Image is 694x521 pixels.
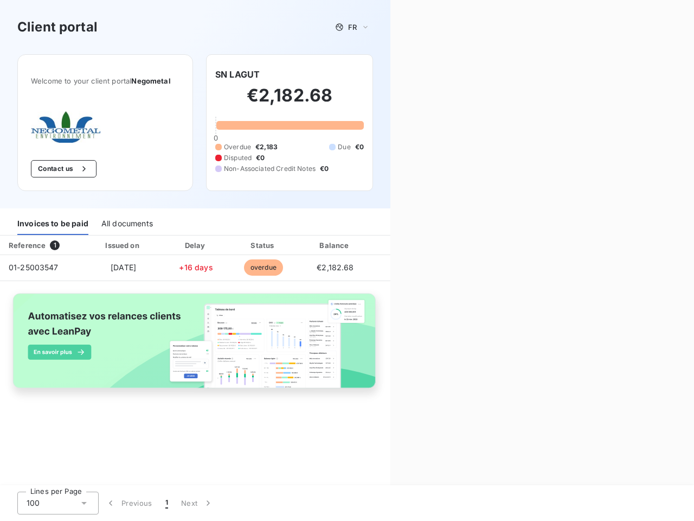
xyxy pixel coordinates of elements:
[17,212,88,235] div: Invoices to be paid
[179,263,213,272] span: +16 days
[31,77,179,85] span: Welcome to your client portal
[165,498,168,509] span: 1
[131,77,170,85] span: Negometal
[348,23,357,31] span: FR
[215,85,364,117] h2: €2,182.68
[355,142,364,152] span: €0
[375,240,429,251] div: PDF
[111,263,136,272] span: [DATE]
[224,164,316,174] span: Non-Associated Credit Notes
[300,240,370,251] div: Balance
[231,240,295,251] div: Status
[101,212,153,235] div: All documents
[31,111,100,143] img: Company logo
[215,68,260,81] h6: SN LAGUT
[50,240,60,250] span: 1
[175,492,220,514] button: Next
[320,164,329,174] span: €0
[338,142,350,152] span: Due
[9,263,59,272] span: 01-25003547
[99,492,159,514] button: Previous
[165,240,227,251] div: Delay
[159,492,175,514] button: 1
[256,153,265,163] span: €0
[4,288,386,404] img: banner
[214,134,218,142] span: 0
[224,142,251,152] span: Overdue
[86,240,160,251] div: Issued on
[224,153,252,163] span: Disputed
[9,241,46,250] div: Reference
[255,142,278,152] span: €2,183
[244,259,283,276] span: overdue
[17,17,98,37] h3: Client portal
[317,263,354,272] span: €2,182.68
[31,160,97,177] button: Contact us
[27,498,40,509] span: 100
